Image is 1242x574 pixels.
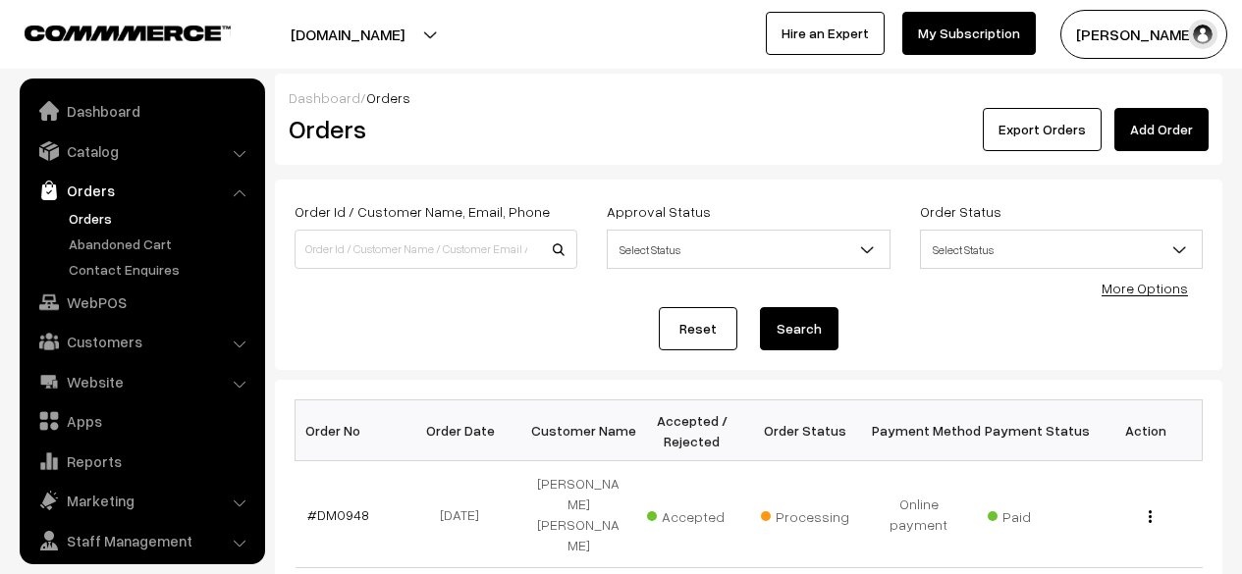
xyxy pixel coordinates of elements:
a: Contact Enquires [64,259,258,280]
td: [DATE] [408,461,522,568]
input: Order Id / Customer Name / Customer Email / Customer Phone [295,230,577,269]
button: Export Orders [983,108,1102,151]
span: Select Status [608,233,889,267]
a: Customers [25,324,258,359]
th: Payment Method [862,400,976,461]
a: Marketing [25,483,258,518]
td: [PERSON_NAME] [PERSON_NAME] [522,461,636,568]
a: Staff Management [25,523,258,558]
span: Orders [366,89,410,106]
img: COMMMERCE [25,26,231,40]
a: Catalog [25,133,258,169]
a: Add Order [1114,108,1209,151]
a: Abandoned Cart [64,234,258,254]
span: Accepted [647,501,745,527]
th: Payment Status [976,400,1090,461]
span: Select Status [607,230,890,269]
a: Dashboard [289,89,360,106]
a: Orders [25,173,258,208]
span: Processing [761,501,859,527]
img: Menu [1149,510,1152,523]
img: user [1188,20,1217,49]
a: More Options [1102,280,1188,296]
th: Order No [296,400,409,461]
button: [DOMAIN_NAME] [222,10,473,59]
th: Accepted / Rejected [635,400,749,461]
span: Paid [988,501,1086,527]
th: Customer Name [522,400,636,461]
a: Dashboard [25,93,258,129]
label: Approval Status [607,201,711,222]
a: COMMMERCE [25,20,196,43]
label: Order Id / Customer Name, Email, Phone [295,201,550,222]
a: My Subscription [902,12,1036,55]
label: Order Status [920,201,1001,222]
a: Website [25,364,258,399]
td: Online payment [862,461,976,568]
a: Orders [64,208,258,229]
a: Hire an Expert [766,12,885,55]
a: Apps [25,403,258,439]
div: / [289,87,1209,108]
a: Reports [25,444,258,479]
span: Select Status [920,230,1203,269]
span: Select Status [921,233,1202,267]
th: Order Date [408,400,522,461]
th: Order Status [749,400,863,461]
th: Action [1089,400,1203,461]
button: [PERSON_NAME] [1060,10,1227,59]
a: WebPOS [25,285,258,320]
a: Reset [659,307,737,350]
a: #DM0948 [307,506,369,523]
button: Search [760,307,838,350]
h2: Orders [289,114,575,144]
